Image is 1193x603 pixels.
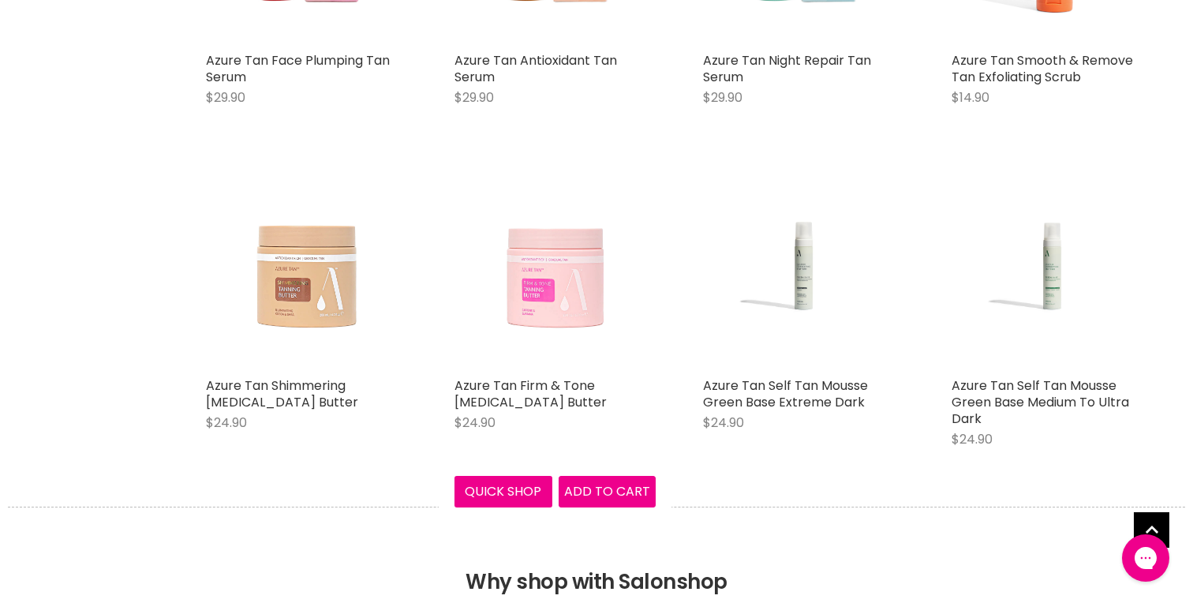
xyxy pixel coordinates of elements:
span: Back to top [1134,512,1169,553]
a: Azure Tan Self Tan Mousse Green Base Extreme Dark [703,168,904,369]
span: $24.90 [454,414,496,432]
img: Azure Tan Self Tan Mousse Green Base Medium To Ultra Dark [985,168,1120,369]
iframe: Gorgias live chat messenger [1114,529,1177,587]
a: Azure Tan Self Tan Mousse Green Base Medium To Ultra Dark [952,376,1129,428]
img: Azure Tan Self Tan Mousse Green Base Extreme Dark [737,168,871,369]
a: Azure Tan Shimmering [MEDICAL_DATA] Butter [206,376,358,411]
span: $29.90 [703,88,742,107]
a: Azure Tan Firm & Tone [MEDICAL_DATA] Butter [454,376,607,411]
a: Azure Tan Self Tan Mousse Green Base Extreme Dark [703,376,868,411]
button: Add to cart [559,476,656,507]
a: Azure Tan Smooth & Remove Tan Exfoliating Scrub [952,51,1133,86]
a: Azure Tan Self Tan Mousse Green Base Medium To Ultra Dark [952,168,1153,369]
span: $29.90 [206,88,245,107]
span: $24.90 [952,430,993,448]
a: Azure Tan Antioxidant Tan Serum [454,51,617,86]
a: Back to top [1134,512,1169,548]
a: Azure Tan Face Plumping Tan Serum [206,51,390,86]
span: $29.90 [454,88,494,107]
span: $14.90 [952,88,989,107]
span: $24.90 [206,414,247,432]
button: Quick shop [454,476,552,507]
span: $24.90 [703,414,744,432]
img: Azure Tan Shimmering Tanning Butter [206,168,407,369]
span: Add to cart [564,482,650,500]
a: Azure Tan Night Repair Tan Serum [703,51,871,86]
img: Azure Tan Firm & Tone Tanning Butter [454,168,656,369]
